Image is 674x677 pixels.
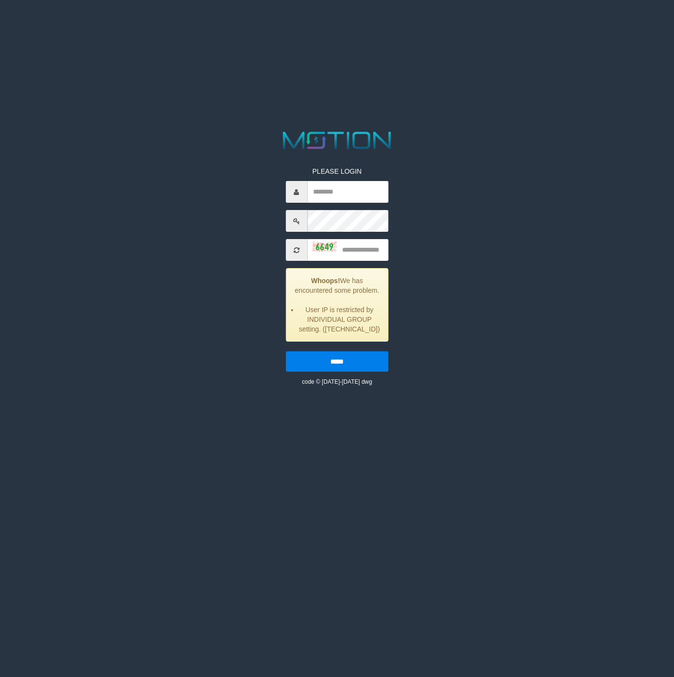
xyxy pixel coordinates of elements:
[312,242,336,252] img: captcha
[311,277,340,285] strong: Whoops!
[302,378,372,385] small: code © [DATE]-[DATE] dwg
[298,305,380,334] li: User IP is restricted by INDIVIDUAL GROUP setting. ([TECHNICAL_ID])
[285,166,388,176] p: PLEASE LOGIN
[285,268,388,342] div: We has encountered some problem.
[278,129,396,152] img: MOTION_logo.png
